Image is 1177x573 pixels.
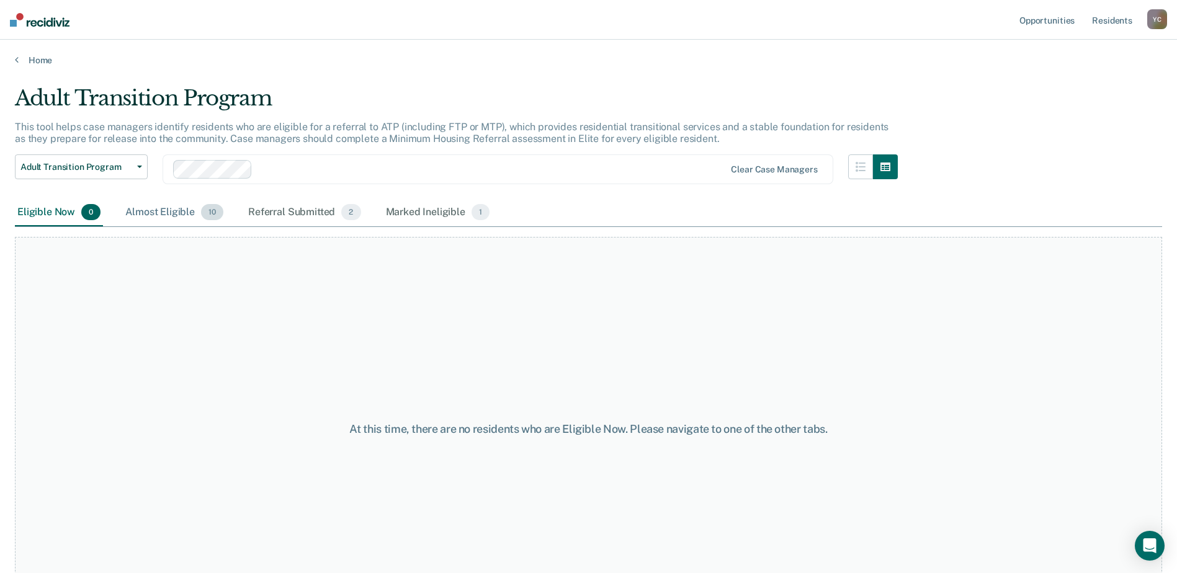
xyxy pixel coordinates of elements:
span: 0 [81,204,101,220]
div: Referral Submitted2 [246,199,363,226]
span: 2 [341,204,360,220]
div: Open Intercom Messenger [1135,531,1165,561]
a: Home [15,55,1162,66]
img: Recidiviz [10,13,69,27]
div: Clear case managers [731,164,817,175]
button: Adult Transition Program [15,154,148,179]
div: Y C [1147,9,1167,29]
span: Adult Transition Program [20,162,132,172]
div: At this time, there are no residents who are Eligible Now. Please navigate to one of the other tabs. [302,422,875,436]
span: 10 [201,204,223,220]
span: 1 [472,204,490,220]
button: YC [1147,9,1167,29]
div: Almost Eligible10 [123,199,226,226]
p: This tool helps case managers identify residents who are eligible for a referral to ATP (includin... [15,121,888,144]
div: Adult Transition Program [15,86,898,121]
div: Marked Ineligible1 [383,199,493,226]
div: Eligible Now0 [15,199,103,226]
